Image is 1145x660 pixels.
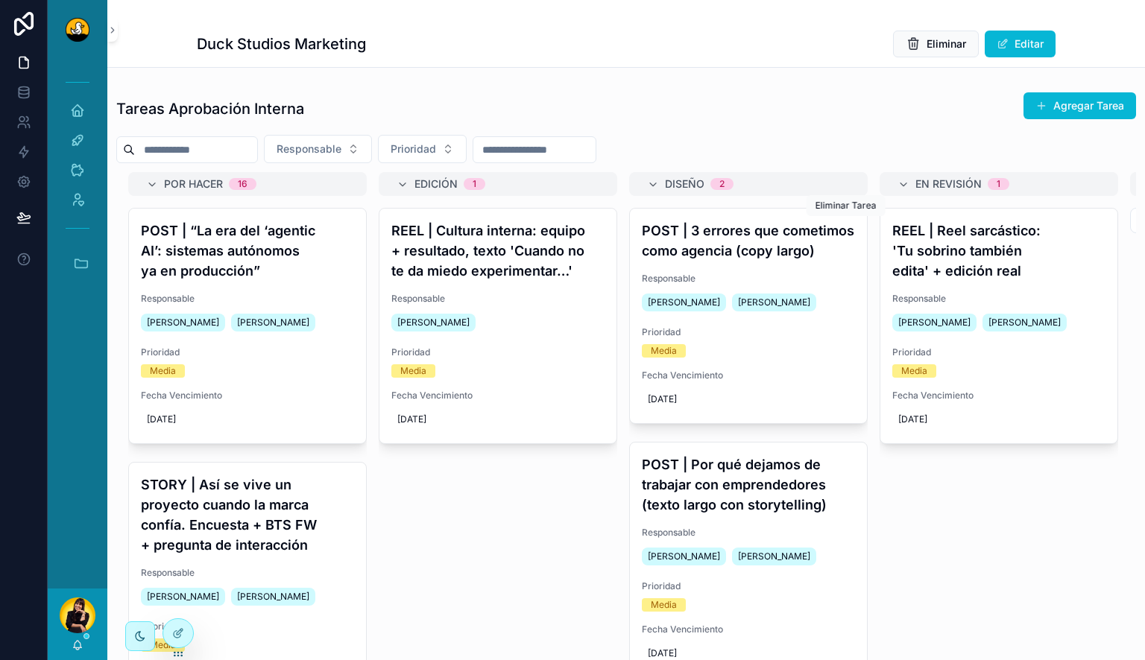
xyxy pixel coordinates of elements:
[391,142,436,156] span: Prioridad
[648,393,849,405] span: [DATE]
[397,413,599,425] span: [DATE]
[816,200,877,211] span: Eliminar Tarea
[141,293,354,305] span: Responsable
[665,177,704,191] span: Diseño
[141,475,354,555] h4: STORY | Así se vive un proyecto cuando la marca confía. Encuesta + BTS FW + pregunta de interacción
[379,208,617,444] a: REEL | Cultura interna: equipo + resultado, texto 'Cuando no te da miedo experimentar…'Responsabl...
[147,317,219,329] span: [PERSON_NAME]
[400,364,426,378] div: Media
[414,177,458,191] span: Edición
[397,317,470,329] span: [PERSON_NAME]
[141,567,354,579] span: Responsable
[651,598,677,612] div: Media
[642,527,855,539] span: Responsable
[642,580,855,592] span: Prioridad
[378,135,467,163] button: Select Button
[898,317,971,329] span: [PERSON_NAME]
[391,346,605,358] span: Prioridad
[898,413,1100,425] span: [DATE]
[642,273,855,285] span: Responsable
[48,60,107,305] div: scrollable content
[238,178,247,190] div: 16
[985,31,1056,57] button: Editar
[141,621,354,632] span: Prioridad
[915,177,982,191] span: En Revisión
[893,31,979,57] button: Eliminar
[277,142,341,156] span: Responsable
[147,591,219,603] span: [PERSON_NAME]
[116,98,304,119] h1: Tareas Aprobación Interna
[880,208,1118,444] a: REEL | Reel sarcástico: 'Tu sobrino también edita' + edición realResponsable[PERSON_NAME][PERSON_...
[642,326,855,338] span: Prioridad
[642,623,855,635] span: Fecha Vencimiento
[141,346,354,358] span: Prioridad
[141,220,354,281] h4: POST | “La era del ‘agentic AI’: sistemas autónomos ya en producción”
[197,34,366,54] h1: Duck Studios Marketing
[1023,92,1136,119] button: Agregar Tarea
[901,364,927,378] div: Media
[391,390,605,402] span: Fecha Vencimiento
[164,177,223,191] span: Por Hacer
[391,293,605,305] span: Responsable
[473,178,476,190] div: 1
[738,550,810,562] span: [PERSON_NAME]
[892,293,1105,305] span: Responsable
[719,178,725,190] div: 2
[141,390,354,402] span: Fecha Vencimiento
[892,346,1105,358] span: Prioridad
[642,220,855,261] h4: POST | 3 errores que cometimos como agencia (copy largo)
[237,591,309,603] span: [PERSON_NAME]
[988,317,1061,329] span: [PERSON_NAME]
[237,317,309,329] span: [PERSON_NAME]
[892,220,1105,281] h4: REEL | Reel sarcástico: 'Tu sobrino también edita' + edición real
[648,550,720,562] span: [PERSON_NAME]
[997,178,1000,190] div: 1
[642,369,855,381] span: Fecha Vencimiento
[264,135,372,163] button: Select Button
[648,647,849,659] span: [DATE]
[147,413,348,425] span: [DATE]
[892,390,1105,402] span: Fecha Vencimiento
[629,208,868,424] a: POST | 3 errores que cometimos como agencia (copy largo)Responsable[PERSON_NAME][PERSON_NAME]Prio...
[738,296,810,308] span: [PERSON_NAME]
[128,208,367,444] a: POST | “La era del ‘agentic AI’: sistemas autónomos ya en producción”Responsable[PERSON_NAME][PER...
[66,18,89,42] img: App logo
[391,220,605,281] h4: REEL | Cultura interna: equipo + resultado, texto 'Cuando no te da miedo experimentar…'
[651,344,677,358] div: Media
[648,296,720,308] span: [PERSON_NAME]
[642,454,855,515] h4: POST | Por qué dejamos de trabajar con emprendedores (texto largo con storytelling)
[927,37,966,51] span: Eliminar
[150,364,176,378] div: Media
